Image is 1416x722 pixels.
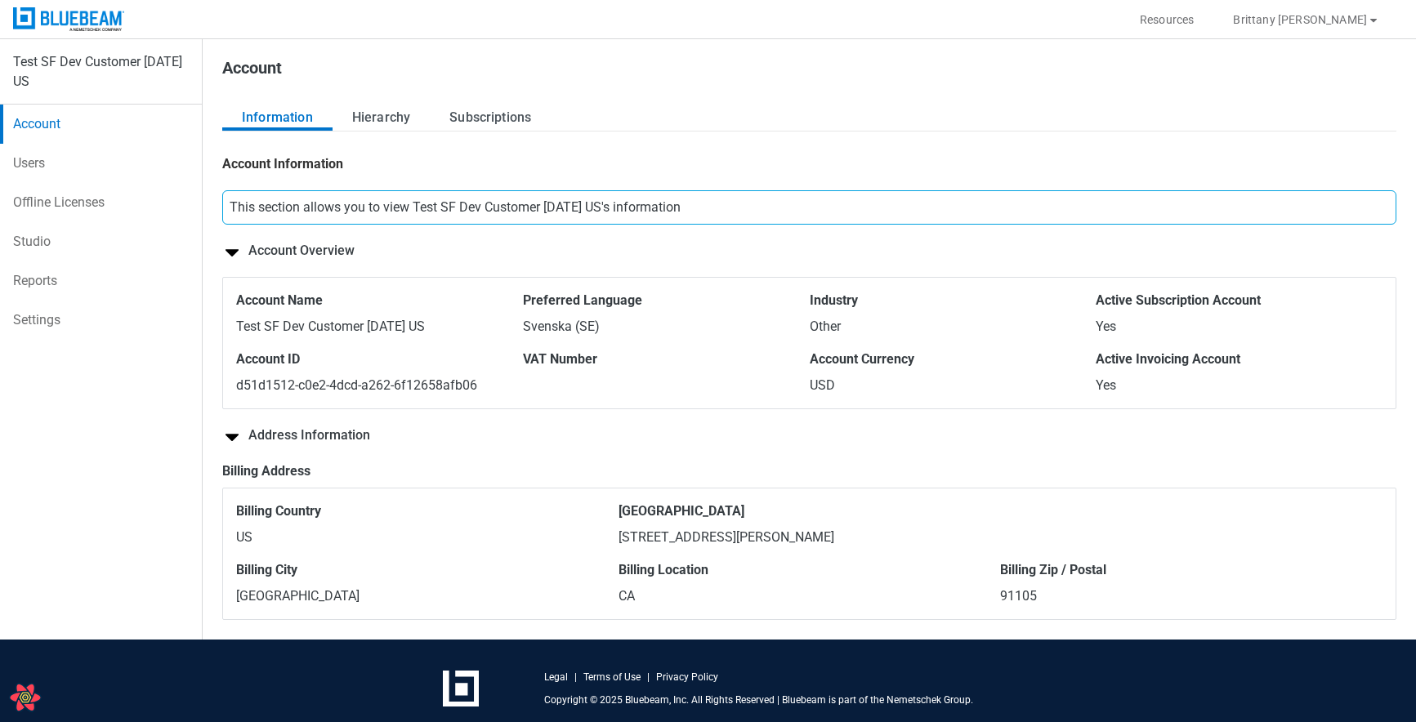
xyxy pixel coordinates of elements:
span: Active Subscription Account [1096,291,1382,310]
h2: Account Information [222,155,343,173]
div: Billing Address [222,461,1396,481]
span: Active Invoicing Account [1096,350,1382,369]
a: Privacy Policy [656,671,718,684]
span: Test SF Dev Customer [DATE] US [236,319,425,334]
p: Copyright © 2025 Bluebeam, Inc. All Rights Reserved | Bluebeam is part of the Nemetschek Group. [544,693,973,706]
span: Other [810,319,841,334]
button: Brittany [PERSON_NAME] [1213,7,1400,33]
span: Preferred Language [523,291,810,310]
div: Test SF Dev Customer [DATE] US [13,52,189,91]
a: Terms of Use [583,671,641,684]
span: 91105 [1000,588,1037,604]
span: USD [810,377,835,393]
span: [STREET_ADDRESS][PERSON_NAME] [619,529,834,545]
span: VAT Number [523,350,810,369]
span: Billing City [236,560,619,580]
button: Subscriptions [430,105,551,131]
img: Bluebeam, Inc. [13,7,124,31]
span: Billing Country [236,501,619,521]
span: CA [619,588,635,604]
div: This section allows you to view Test SF Dev Customer [DATE] US's information [222,190,1396,225]
a: Legal [544,671,568,684]
span: Svenska (SE) [523,319,600,334]
span: US [236,529,252,545]
span: Billing Zip / Postal [1000,560,1382,580]
span: d51d1512-c0e2-4dcd-a262-6f12658afb06 [236,377,477,393]
span: Account Name [236,291,523,310]
h1: Account [222,59,282,85]
button: Resources [1120,7,1213,33]
button: Hierarchy [333,105,430,131]
span: Account ID [236,350,523,369]
div: | | [544,671,718,684]
span: Industry [810,291,1097,310]
span: Billing Location [619,560,1001,580]
button: Open React Query Devtools [9,681,42,714]
button: Information [222,105,333,131]
span: Yes [1096,377,1116,393]
span: Account Currency [810,350,1097,369]
span: Yes [1096,319,1116,334]
span: [GEOGRAPHIC_DATA] [619,501,1382,521]
span: [GEOGRAPHIC_DATA] [236,588,360,604]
